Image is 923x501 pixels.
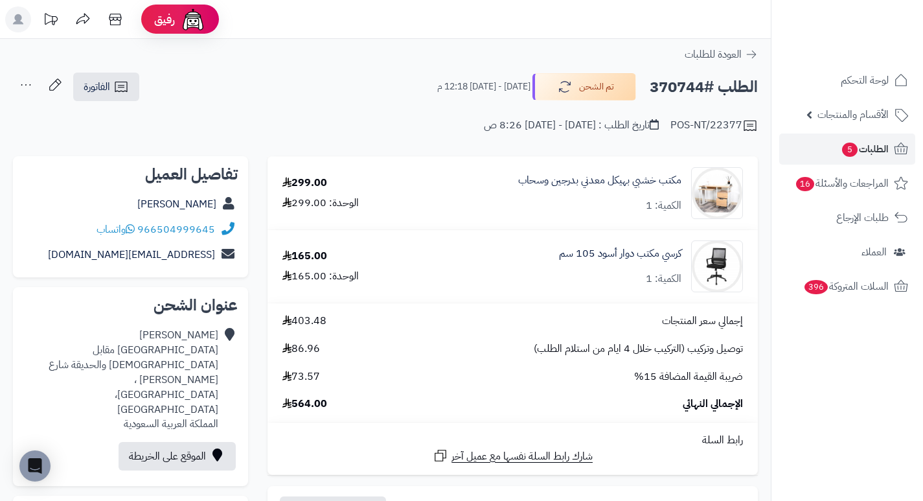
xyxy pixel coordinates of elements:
[692,240,742,292] img: 1728834148-110102090195-90x90.jpg
[804,280,828,295] span: 396
[23,297,238,313] h2: عنوان الشحن
[796,177,815,192] span: 16
[282,314,326,329] span: 403.48
[685,47,742,62] span: العودة للطلبات
[670,118,758,134] div: POS-NT/22377
[273,433,753,448] div: رابط السلة
[282,342,320,356] span: 86.96
[282,176,327,191] div: 299.00
[841,140,889,158] span: الطلبات
[795,174,889,192] span: المراجعات والأسئلة
[841,71,889,89] span: لوحة التحكم
[73,73,139,101] a: الفاتورة
[97,222,135,237] a: واتساب
[282,397,327,412] span: 564.00
[282,269,359,284] div: الوحدة: 165.00
[683,397,743,412] span: الإجمالي النهائي
[180,6,206,32] img: ai-face.png
[433,448,593,464] a: شارك رابط السلة نفسها مع عميل آخر
[861,243,887,261] span: العملاء
[779,134,915,165] a: الطلبات5
[779,168,915,199] a: المراجعات والأسئلة16
[685,47,758,62] a: العودة للطلبات
[23,167,238,182] h2: تفاصيل العميل
[518,173,681,188] a: مكتب خشبي بهيكل معدني بدرجين وسحاب
[137,222,215,237] a: 966504999645
[119,442,236,471] a: الموقع على الخريطة
[532,73,636,100] button: تم الشحن
[48,247,215,262] a: [EMAIL_ADDRESS][DOMAIN_NAME]
[84,79,110,95] span: الفاتورة
[559,246,681,261] a: كرسي مكتب دوار أسود 105 سم
[282,249,327,264] div: 165.00
[23,328,218,432] div: [PERSON_NAME] [GEOGRAPHIC_DATA] مقابل [DEMOGRAPHIC_DATA] والحديقة شارع [PERSON_NAME] ، [GEOGRAPHI...
[692,167,742,219] img: f91c262f42a65e16c79f23a8aefce7ba8fc168b14e9e9377fcf66fab91f4d7a76a2c95a5b82315d03723b6401f702fb98...
[634,369,743,384] span: ضريبة القيمة المضافة 15%
[662,314,743,329] span: إجمالي سعر المنتجات
[646,198,681,213] div: الكمية: 1
[646,272,681,286] div: الكمية: 1
[137,196,216,212] a: [PERSON_NAME]
[779,65,915,96] a: لوحة التحكم
[19,450,51,482] div: Open Intercom Messenger
[779,202,915,233] a: طلبات الإرجاع
[282,196,359,211] div: الوحدة: 299.00
[34,6,67,36] a: تحديثات المنصة
[835,10,911,37] img: logo-2.png
[451,449,593,464] span: شارك رابط السلة نفسها مع عميل آخر
[154,12,175,27] span: رفيق
[650,74,758,100] h2: الطلب #370744
[836,209,889,227] span: طلبات الإرجاع
[817,106,889,124] span: الأقسام والمنتجات
[803,277,889,296] span: السلات المتروكة
[842,143,858,157] span: 5
[534,342,743,356] span: توصيل وتركيب (التركيب خلال 4 ايام من استلام الطلب)
[779,237,915,268] a: العملاء
[437,80,530,93] small: [DATE] - [DATE] 12:18 م
[484,118,659,133] div: تاريخ الطلب : [DATE] - [DATE] 8:26 ص
[779,271,915,302] a: السلات المتروكة396
[282,369,320,384] span: 73.57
